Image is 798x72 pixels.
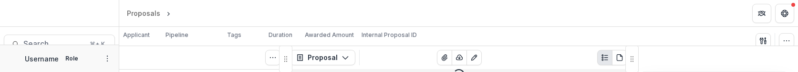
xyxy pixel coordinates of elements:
nav: breadcrumb [123,6,213,20]
p: Username [25,54,59,64]
button: Toggle View Cancelled Tasks [265,50,280,65]
button: PDF view [612,50,627,65]
button: Search... [4,35,115,54]
span: Search... [23,39,84,48]
p: Pipeline [166,31,188,39]
p: Awarded Amount [305,31,354,39]
button: Edit as form [466,50,482,65]
button: View Attached Files [437,50,452,65]
button: Proposal [290,50,355,65]
button: Plaintext view [597,50,612,65]
button: Partners [752,4,771,23]
div: Proposals [127,8,160,18]
p: Tags [227,31,241,39]
button: More [102,53,113,64]
p: Role [62,54,81,63]
div: ⌘ + K [88,39,107,49]
a: Proposals [123,6,164,20]
p: Internal Proposal ID [362,31,417,39]
p: Applicant [123,31,150,39]
button: Get Help [775,4,794,23]
p: Duration [269,31,292,39]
